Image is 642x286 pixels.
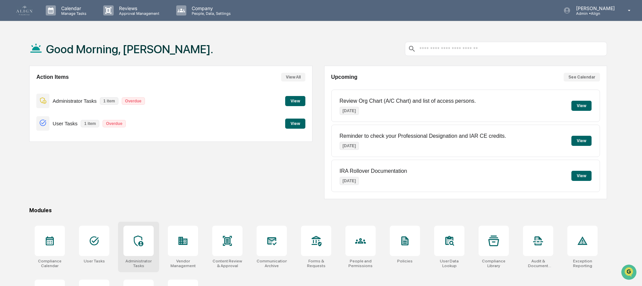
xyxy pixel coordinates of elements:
button: See all [104,73,122,82]
div: Administrator Tasks [123,259,154,268]
p: Review Org Chart (A/C Chart) and list of access persons. [340,98,476,104]
button: View [571,101,592,111]
p: Reviews [114,5,163,11]
div: Modules [29,207,607,214]
img: Jack Rasmussen [7,103,17,114]
button: View [285,119,305,129]
div: Policies [397,259,413,263]
a: 🖐️Preclearance [4,135,46,147]
button: View [571,136,592,146]
div: Past conversations [7,75,45,80]
span: [DATE] [60,92,73,97]
img: 1746055101610-c473b297-6a78-478c-a979-82029cc54cd1 [13,92,19,97]
div: User Data Lookup [434,259,464,268]
p: 1 item [81,120,99,127]
div: Forms & Requests [301,259,331,268]
span: Pylon [67,167,81,172]
span: • [56,92,58,97]
div: People and Permissions [345,259,376,268]
div: User Tasks [84,259,105,263]
p: [DATE] [340,177,359,185]
p: Reminder to check your Professional Designation and IAR CE credits. [340,133,506,139]
img: 1746055101610-c473b297-6a78-478c-a979-82029cc54cd1 [7,52,19,64]
img: 8933085812038_c878075ebb4cc5468115_72.jpg [14,52,26,64]
div: Communications Archive [257,259,287,268]
p: Manage Tasks [56,11,90,16]
p: [DATE] [340,107,359,115]
span: Attestations [55,138,83,145]
h2: Action Items [36,74,69,80]
iframe: Open customer support [620,264,639,282]
p: Overdue [103,120,126,127]
p: Approval Management [114,11,163,16]
p: User Tasks [53,121,78,126]
p: People, Data, Settings [186,11,234,16]
button: Start new chat [114,54,122,62]
h1: Good Morning, [PERSON_NAME]. [46,42,213,56]
a: 🔎Data Lookup [4,148,45,160]
span: [DATE] [60,110,73,115]
div: Exception Reporting [567,259,598,268]
div: Start new chat [30,52,110,58]
p: Overdue [122,97,145,105]
div: We're available if you need us! [30,58,92,64]
img: logo [16,6,32,15]
div: Compliance Library [479,259,509,268]
div: 🖐️ [7,138,12,144]
span: Data Lookup [13,151,42,157]
a: View [285,97,305,104]
div: Content Review & Approval [212,259,242,268]
div: 🗄️ [49,138,54,144]
span: [PERSON_NAME] [21,110,54,115]
div: Audit & Document Logs [523,259,553,268]
span: • [56,110,58,115]
p: How can we help? [7,14,122,25]
div: Compliance Calendar [35,259,65,268]
h2: Upcoming [331,74,357,80]
a: Powered byPylon [47,167,81,172]
img: 1746055101610-c473b297-6a78-478c-a979-82029cc54cd1 [13,110,19,116]
button: See Calendar [564,73,600,82]
div: Vendor Management [168,259,198,268]
p: [DATE] [340,142,359,150]
div: 🔎 [7,151,12,157]
span: Preclearance [13,138,43,145]
p: Company [186,5,234,11]
p: 1 item [100,97,118,105]
span: [PERSON_NAME] [21,92,54,97]
button: View All [281,73,305,82]
button: View [285,96,305,106]
button: View [571,171,592,181]
img: Jack Rasmussen [7,85,17,96]
p: Administrator Tasks [53,98,97,104]
p: Admin • Align [571,11,618,16]
p: IRA Rollover Documentation [340,168,407,174]
p: Calendar [56,5,90,11]
p: [PERSON_NAME] [571,5,618,11]
a: 🗄️Attestations [46,135,86,147]
a: View [285,120,305,126]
